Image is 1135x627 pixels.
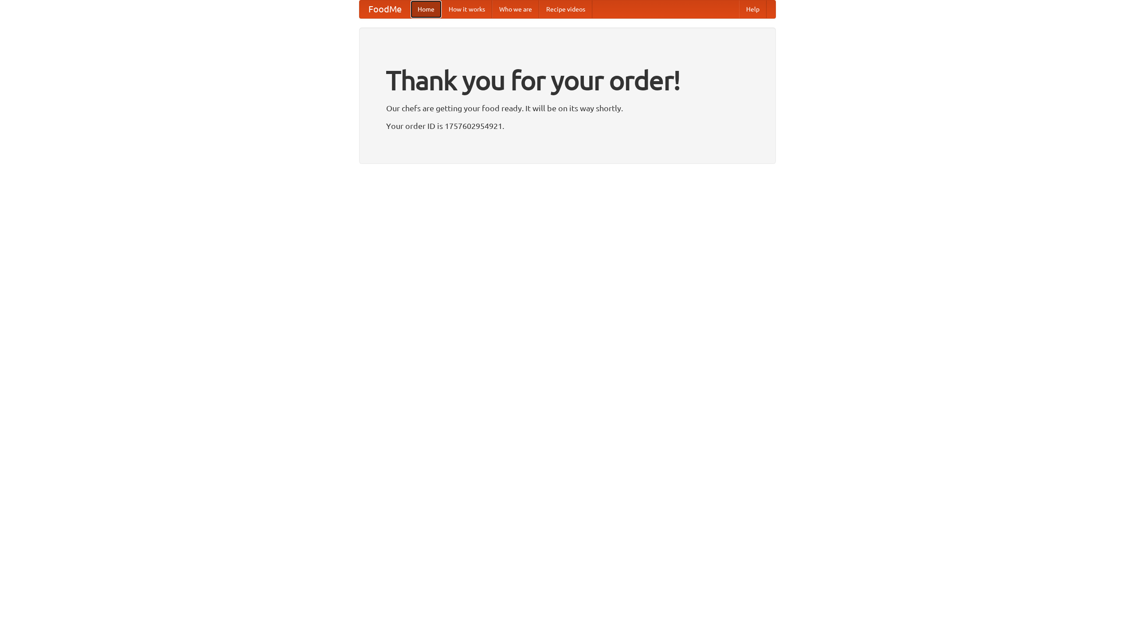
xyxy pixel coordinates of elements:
[442,0,492,18] a: How it works
[492,0,539,18] a: Who we are
[411,0,442,18] a: Home
[739,0,767,18] a: Help
[386,119,749,132] p: Your order ID is 1757602954921.
[386,101,749,115] p: Our chefs are getting your food ready. It will be on its way shortly.
[539,0,592,18] a: Recipe videos
[360,0,411,18] a: FoodMe
[386,59,749,101] h1: Thank you for your order!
